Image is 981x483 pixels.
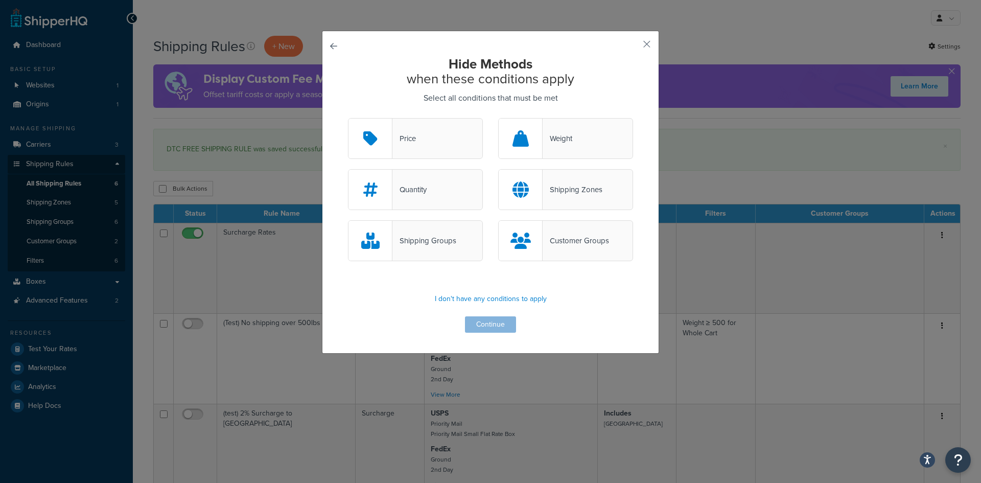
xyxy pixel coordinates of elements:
div: Weight [543,131,572,146]
div: Shipping Zones [543,182,602,197]
div: Price [392,131,416,146]
div: Quantity [392,182,427,197]
strong: Hide Methods [449,54,532,74]
button: Open Resource Center [945,447,971,473]
p: I don't have any conditions to apply [348,292,633,306]
h2: when these conditions apply [348,57,633,86]
div: Shipping Groups [392,234,456,248]
div: Customer Groups [543,234,609,248]
p: Select all conditions that must be met [348,91,633,105]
